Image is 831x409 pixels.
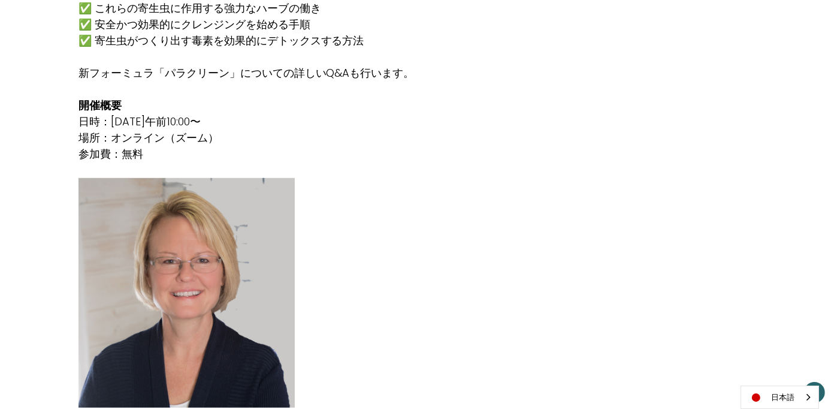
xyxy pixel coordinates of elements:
[741,386,818,408] a: 日本語
[78,98,122,113] strong: 開催概要
[78,113,613,130] p: 日時：[DATE]午前10:00〜
[78,65,613,81] p: 新フォーミュラ「パラクリーン」についての詳しいQ&Aも行います。
[741,386,819,409] div: Language
[78,130,613,146] p: 場所：オンライン（ズーム）
[741,386,819,409] aside: Language selected: 日本語
[78,146,613,162] p: 参加費：無料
